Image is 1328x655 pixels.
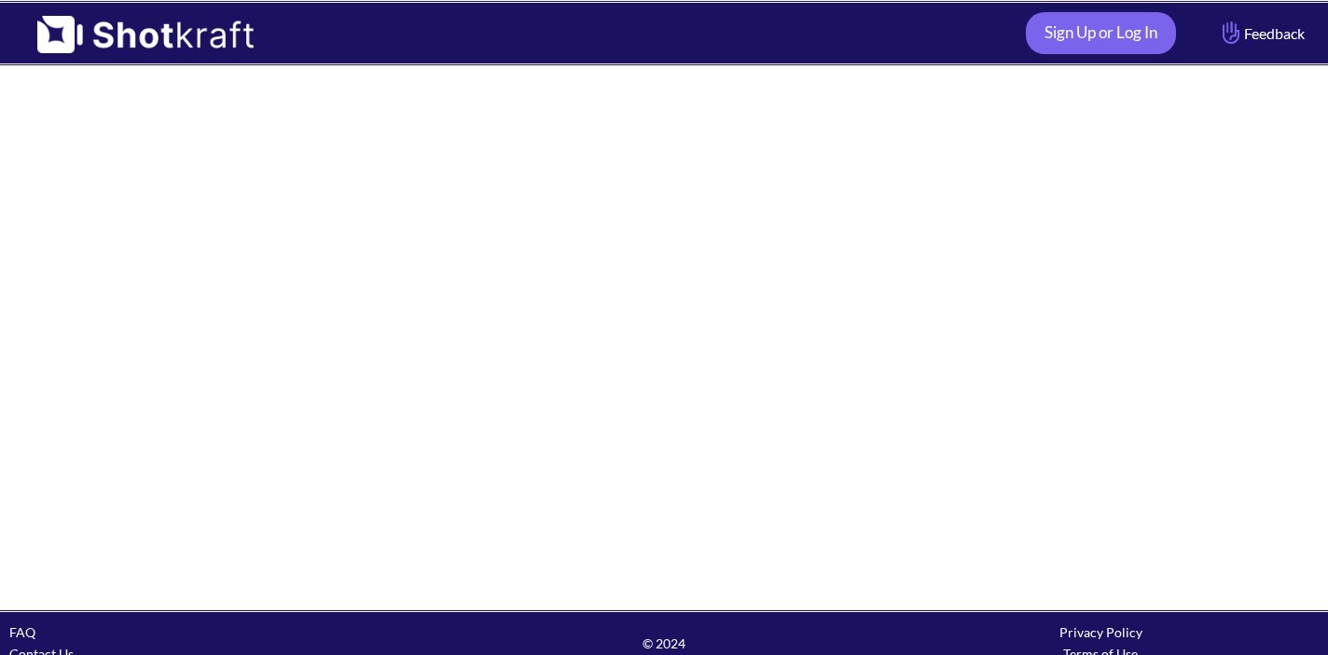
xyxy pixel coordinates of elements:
span: Feedback [1218,22,1305,44]
span: © 2024 [446,633,882,654]
a: Sign Up or Log In [1026,12,1176,54]
a: FAQ [9,624,35,640]
div: Privacy Policy [882,621,1319,643]
img: Hand Icon [1218,17,1244,49]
